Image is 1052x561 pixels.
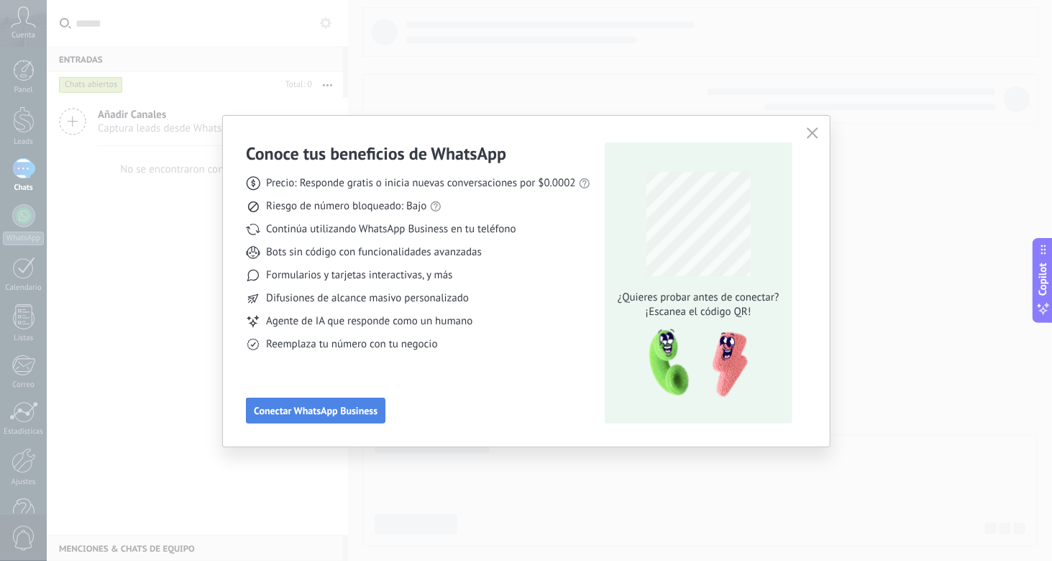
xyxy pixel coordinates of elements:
[266,291,469,306] span: Difusiones de alcance masivo personalizado
[266,245,482,260] span: Bots sin código con funcionalidades avanzadas
[254,406,378,416] span: Conectar WhatsApp Business
[637,325,751,402] img: qr-pic-1x.png
[613,291,783,305] span: ¿Quieres probar antes de conectar?
[266,222,516,237] span: Continúa utilizando WhatsApp Business en tu teléfono
[246,398,385,424] button: Conectar WhatsApp Business
[266,199,426,214] span: Riesgo de número bloqueado: Bajo
[266,337,437,352] span: Reemplaza tu número con tu negocio
[613,305,783,319] span: ¡Escanea el código QR!
[1036,263,1051,296] span: Copilot
[266,176,576,191] span: Precio: Responde gratis o inicia nuevas conversaciones por $0.0002
[266,268,452,283] span: Formularios y tarjetas interactivas, y más
[266,314,472,329] span: Agente de IA que responde como un humano
[246,142,506,165] h3: Conoce tus beneficios de WhatsApp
